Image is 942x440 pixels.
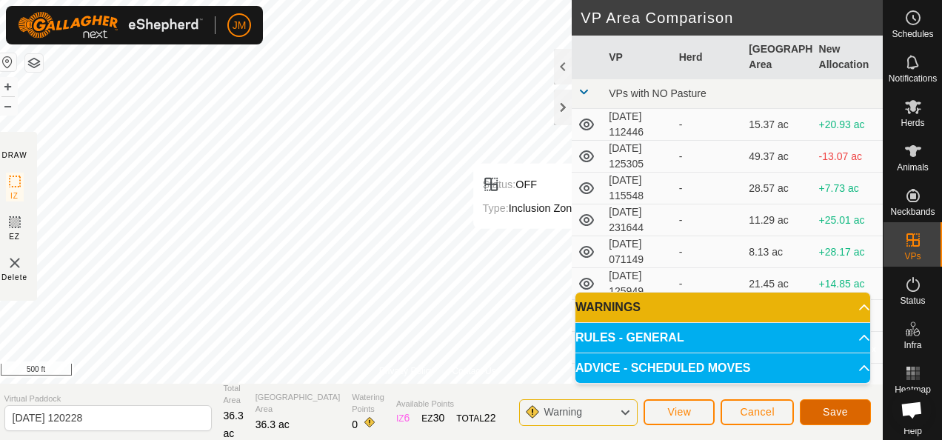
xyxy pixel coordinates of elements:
span: 36.3 ac [224,410,244,439]
p-accordion-header: RULES - GENERAL [575,323,870,353]
th: Herd [673,36,743,79]
span: ADVICE - SCHEDULED MOVES [575,362,750,374]
div: EZ [421,410,444,426]
td: +20.93 ac [813,109,883,141]
div: - [679,117,737,133]
td: 11.29 ac [743,204,812,236]
td: [DATE] 112446 [603,109,672,141]
span: Help [903,427,922,436]
td: 49.37 ac [743,141,812,173]
span: Available Points [396,398,496,410]
a: Open chat [892,390,932,430]
td: +25.01 ac [813,204,883,236]
th: [GEOGRAPHIC_DATA] Area [743,36,812,79]
td: 15.37 ac [743,109,812,141]
span: Cancel [740,406,775,418]
span: Status [900,296,925,305]
td: -13.07 ac [813,141,883,173]
span: Total Area [224,382,244,407]
span: Schedules [892,30,933,39]
span: 30 [433,412,445,424]
span: Delete [1,272,27,283]
span: EZ [9,231,20,242]
div: - [679,149,737,164]
td: +28.17 ac [813,236,883,268]
td: [DATE] 115548 [603,173,672,204]
span: WARNINGS [575,301,641,313]
span: Animals [897,163,929,172]
button: Cancel [721,399,794,425]
td: 28.57 ac [743,173,812,204]
span: Watering Points [352,391,384,416]
label: Type: [483,202,509,214]
span: JM [233,18,247,33]
td: +7.73 ac [813,173,883,204]
span: [GEOGRAPHIC_DATA] Area [255,391,341,416]
div: Inclusion Zone [483,199,578,217]
div: - [679,276,737,292]
th: VP [603,36,672,79]
td: 21.45 ac [743,268,812,300]
span: Notifications [889,74,937,83]
span: View [667,406,691,418]
button: View [644,399,715,425]
span: 36.3 ac [255,419,290,430]
td: +14.85 ac [813,268,883,300]
h2: VP Area Comparison [581,9,883,27]
td: [DATE] 125305 [603,141,672,173]
span: Warning [544,406,582,418]
img: Gallagher Logo [18,12,203,39]
div: DRAW [1,150,27,161]
span: Heatmap [895,385,931,394]
div: OFF [483,176,578,193]
img: VP [6,254,24,272]
span: VPs [904,252,921,261]
td: [DATE] 231644 [603,204,672,236]
p-accordion-header: WARNINGS [575,293,870,322]
div: IZ [396,410,410,426]
div: - [679,181,737,196]
span: 6 [404,412,410,424]
a: Contact Us [452,364,495,378]
span: 22 [484,412,496,424]
span: Neckbands [890,207,935,216]
p-accordion-header: ADVICE - SCHEDULED MOVES [575,353,870,383]
button: Map Layers [25,54,43,72]
td: 8.13 ac [743,236,812,268]
a: Privacy Policy [379,364,435,378]
div: - [679,244,737,260]
span: Infra [903,341,921,350]
td: [DATE] 125949 [603,268,672,300]
span: IZ [10,190,19,201]
td: [DATE] 071149 [603,236,672,268]
div: TOTAL [456,410,495,426]
th: New Allocation [813,36,883,79]
span: Herds [901,119,924,127]
span: Save [823,406,848,418]
span: RULES - GENERAL [575,332,684,344]
div: - [679,213,737,228]
button: Save [800,399,871,425]
span: Virtual Paddock [4,393,212,405]
span: VPs with NO Pasture [609,87,706,99]
span: 0 [352,419,358,430]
